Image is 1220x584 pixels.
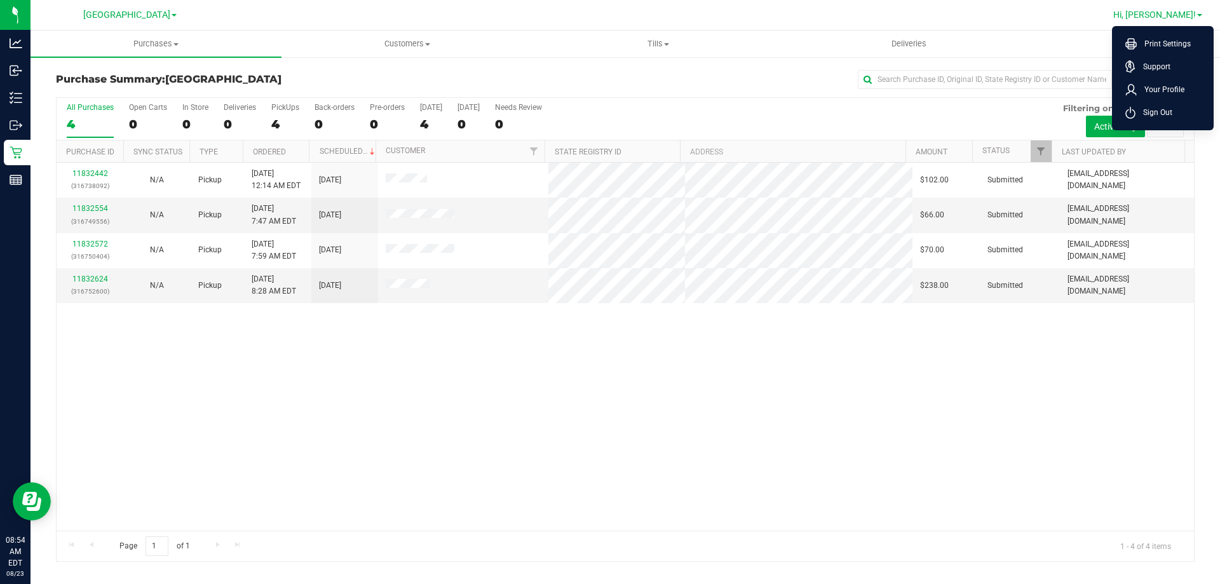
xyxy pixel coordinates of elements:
inline-svg: Outbound [10,119,22,132]
span: [GEOGRAPHIC_DATA] [83,10,170,20]
span: Submitted [987,244,1023,256]
span: [DATE] [319,244,341,256]
a: Ordered [253,147,286,156]
a: Scheduled [320,147,377,156]
a: Tills [532,31,783,57]
input: 1 [146,536,168,556]
a: Deliveries [783,31,1034,57]
a: 11832624 [72,275,108,283]
div: [DATE] [420,103,442,112]
a: Sync Status [133,147,182,156]
a: Last Updated By [1062,147,1126,156]
span: Deliveries [874,38,944,50]
button: Active only [1086,116,1145,137]
span: [DATE] [319,209,341,221]
input: Search Purchase ID, Original ID, State Registry ID or Customer Name... [858,70,1112,89]
span: Pickup [198,174,222,186]
p: (316738092) [64,180,116,192]
div: In Store [182,103,208,112]
span: [EMAIL_ADDRESS][DOMAIN_NAME] [1067,273,1186,297]
div: 0 [224,117,256,132]
div: 0 [129,117,167,132]
span: Pickup [198,280,222,292]
span: [EMAIL_ADDRESS][DOMAIN_NAME] [1067,168,1186,192]
span: 1 - 4 of 4 items [1110,536,1181,555]
p: 08:54 AM EDT [6,534,25,569]
a: Status [982,146,1010,155]
button: N/A [150,174,164,186]
p: (316750404) [64,250,116,262]
span: Submitted [987,209,1023,221]
div: 4 [67,117,114,132]
div: Deliveries [224,103,256,112]
span: Submitted [987,174,1023,186]
span: [DATE] 8:28 AM EDT [252,273,296,297]
span: [DATE] [319,280,341,292]
iframe: Resource center [13,482,51,520]
inline-svg: Analytics [10,37,22,50]
a: 11832442 [72,169,108,178]
a: Customers [281,31,532,57]
span: Print Settings [1137,37,1191,50]
div: Pre-orders [370,103,405,112]
div: 0 [370,117,405,132]
a: Purchase ID [66,147,114,156]
div: Needs Review [495,103,542,112]
div: PickUps [271,103,299,112]
p: (316752600) [64,285,116,297]
span: [DATE] 7:47 AM EDT [252,203,296,227]
button: N/A [150,280,164,292]
a: Filter [1031,140,1052,162]
div: Open Carts [129,103,167,112]
a: State Registry ID [555,147,621,156]
div: 0 [182,117,208,132]
span: [DATE] [319,174,341,186]
inline-svg: Inbound [10,64,22,77]
span: Your Profile [1137,83,1184,96]
button: N/A [150,209,164,221]
div: 0 [315,117,355,132]
button: N/A [150,244,164,256]
span: [EMAIL_ADDRESS][DOMAIN_NAME] [1067,238,1186,262]
span: [EMAIL_ADDRESS][DOMAIN_NAME] [1067,203,1186,227]
span: Sign Out [1135,106,1172,119]
span: $102.00 [920,174,949,186]
span: Page of 1 [109,536,200,556]
span: [DATE] 12:14 AM EDT [252,168,301,192]
span: Hi, [PERSON_NAME]! [1113,10,1196,20]
a: Support [1125,60,1205,73]
span: [GEOGRAPHIC_DATA] [165,73,281,85]
span: Not Applicable [150,210,164,219]
span: Support [1135,60,1170,73]
span: Not Applicable [150,281,164,290]
div: 0 [495,117,542,132]
div: 4 [271,117,299,132]
th: Address [680,140,905,163]
p: 08/23 [6,569,25,578]
span: Pickup [198,244,222,256]
inline-svg: Retail [10,146,22,159]
span: Filtering on status: [1063,103,1146,113]
a: 11832572 [72,240,108,248]
span: Purchases [30,38,281,50]
inline-svg: Reports [10,173,22,186]
p: (316749556) [64,215,116,227]
a: Customer [386,146,425,155]
span: Customers [282,38,532,50]
span: Pickup [198,209,222,221]
a: Filter [524,140,545,162]
span: Submitted [987,280,1023,292]
a: Amount [916,147,947,156]
div: [DATE] [457,103,480,112]
div: Back-orders [315,103,355,112]
a: 11832554 [72,204,108,213]
span: [DATE] 7:59 AM EDT [252,238,296,262]
span: $66.00 [920,209,944,221]
a: Type [200,147,218,156]
div: All Purchases [67,103,114,112]
a: Purchases [30,31,281,57]
span: $238.00 [920,280,949,292]
div: 4 [420,117,442,132]
span: Not Applicable [150,245,164,254]
span: Not Applicable [150,175,164,184]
